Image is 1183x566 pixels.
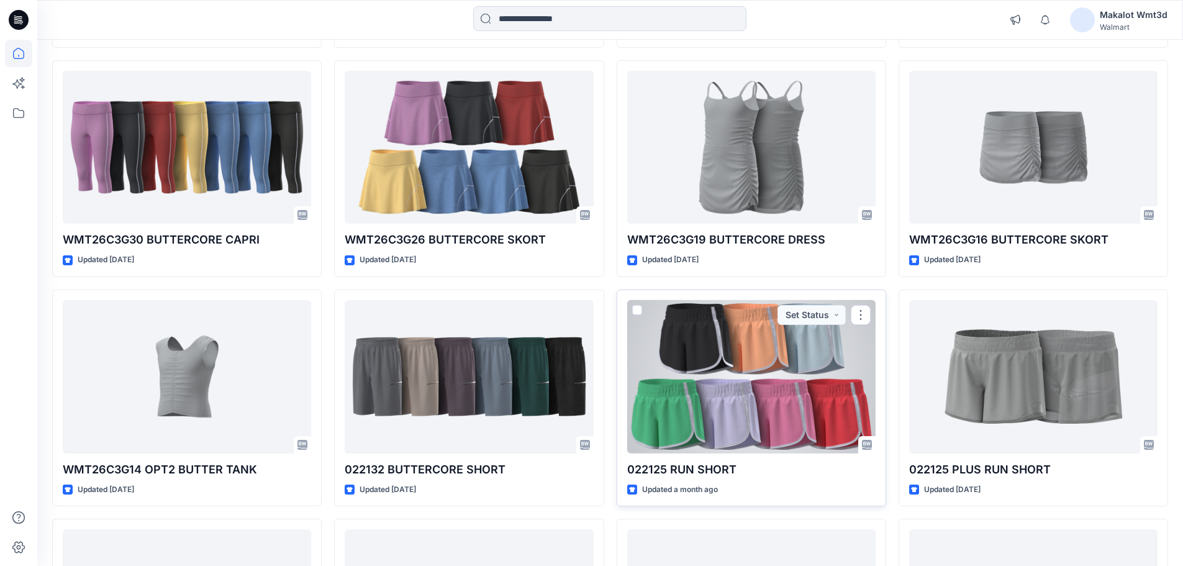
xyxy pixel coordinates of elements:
p: Updated [DATE] [924,483,981,496]
a: 022125 PLUS RUN SHORT [909,300,1158,454]
p: Updated [DATE] [924,253,981,267]
p: WMT26C3G30 BUTTERCORE CAPRI [63,231,311,249]
p: WMT26C3G16 BUTTERCORE SKORT [909,231,1158,249]
a: WMT26C3G26 BUTTERCORE SKORT [345,71,593,224]
p: Updated a month ago [642,483,718,496]
img: avatar [1070,7,1095,32]
a: WMT26C3G30 BUTTERCORE CAPRI [63,71,311,224]
div: Walmart [1100,22,1167,32]
p: Updated [DATE] [78,253,134,267]
p: 022132 BUTTERCORE SHORT [345,461,593,478]
p: Updated [DATE] [78,483,134,496]
p: 022125 PLUS RUN SHORT [909,461,1158,478]
p: Updated [DATE] [642,253,699,267]
p: WMT26C3G19 BUTTERCORE DRESS [627,231,876,249]
p: Updated [DATE] [360,253,416,267]
p: 022125 RUN SHORT [627,461,876,478]
p: Updated [DATE] [360,483,416,496]
a: WMT26C3G19 BUTTERCORE DRESS [627,71,876,224]
a: WMT26C3G16 BUTTERCORE SKORT [909,71,1158,224]
p: WMT26C3G14 OPT2 BUTTER TANK [63,461,311,478]
div: Makalot Wmt3d [1100,7,1167,22]
p: WMT26C3G26 BUTTERCORE SKORT [345,231,593,249]
a: 022125 RUN SHORT [627,300,876,454]
a: 022132 BUTTERCORE SHORT [345,300,593,454]
a: WMT26C3G14 OPT2 BUTTER TANK [63,300,311,454]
